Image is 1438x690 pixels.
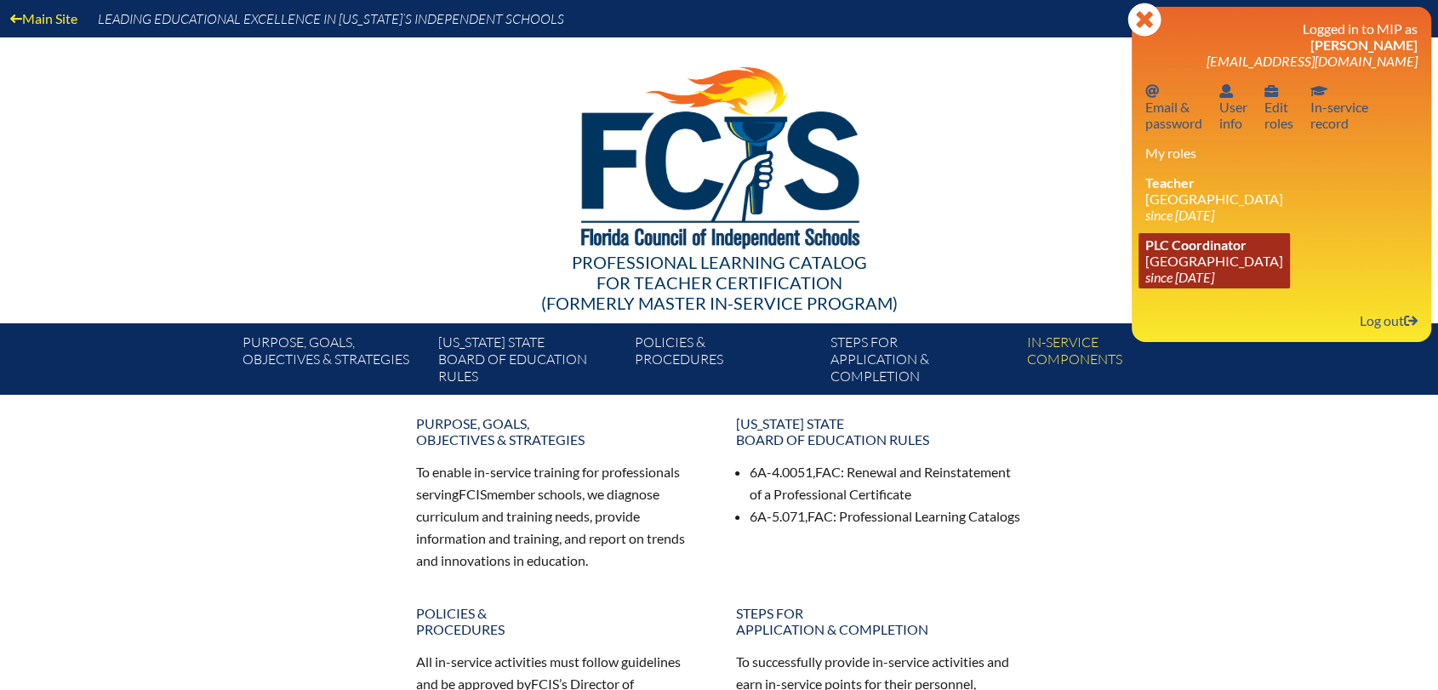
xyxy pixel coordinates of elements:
i: since [DATE] [1145,207,1214,223]
a: Policies &Procedures [628,330,824,395]
svg: In-service record [1310,84,1327,98]
a: Purpose, goals,objectives & strategies [406,408,712,454]
img: FCISlogo221.eps [544,37,895,270]
a: User infoUserinfo [1213,79,1254,134]
svg: Log out [1404,314,1418,328]
a: PLC Coordinator [GEOGRAPHIC_DATA] since [DATE] [1138,233,1290,288]
span: FAC [807,508,833,524]
a: [US_STATE] StateBoard of Education rules [726,408,1032,454]
a: Purpose, goals,objectives & strategies [236,330,431,395]
svg: Email password [1145,84,1159,98]
a: In-servicecomponents [1020,330,1216,395]
svg: User info [1219,84,1233,98]
div: Professional Learning Catalog (formerly Master In-service Program) [229,252,1209,313]
span: Teacher [1145,174,1195,191]
a: Steps forapplication & completion [824,330,1019,395]
li: 6A-5.071, : Professional Learning Catalogs [750,505,1022,527]
span: FAC [815,464,841,480]
svg: User info [1264,84,1278,98]
h3: My roles [1145,145,1418,161]
a: Policies &Procedures [406,598,712,644]
i: since [DATE] [1145,269,1214,285]
a: [US_STATE] StateBoard of Education rules [431,330,627,395]
a: Steps forapplication & completion [726,598,1032,644]
span: for Teacher Certification [596,272,842,293]
a: Email passwordEmail &password [1138,79,1209,134]
li: 6A-4.0051, : Renewal and Reinstatement of a Professional Certificate [750,461,1022,505]
span: PLC Coordinator [1145,237,1247,253]
a: In-service recordIn-servicerecord [1304,79,1375,134]
svg: Close [1127,3,1161,37]
a: Log outLog out [1353,309,1424,332]
h3: Logged in to MIP as [1145,20,1418,69]
a: User infoEditroles [1258,79,1300,134]
span: [EMAIL_ADDRESS][DOMAIN_NAME] [1207,53,1418,69]
span: FCIS [459,486,487,502]
span: [PERSON_NAME] [1310,37,1418,53]
p: To enable in-service training for professionals serving member schools, we diagnose curriculum an... [416,461,702,571]
a: Main Site [3,7,84,30]
li: [GEOGRAPHIC_DATA] [1145,174,1418,223]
